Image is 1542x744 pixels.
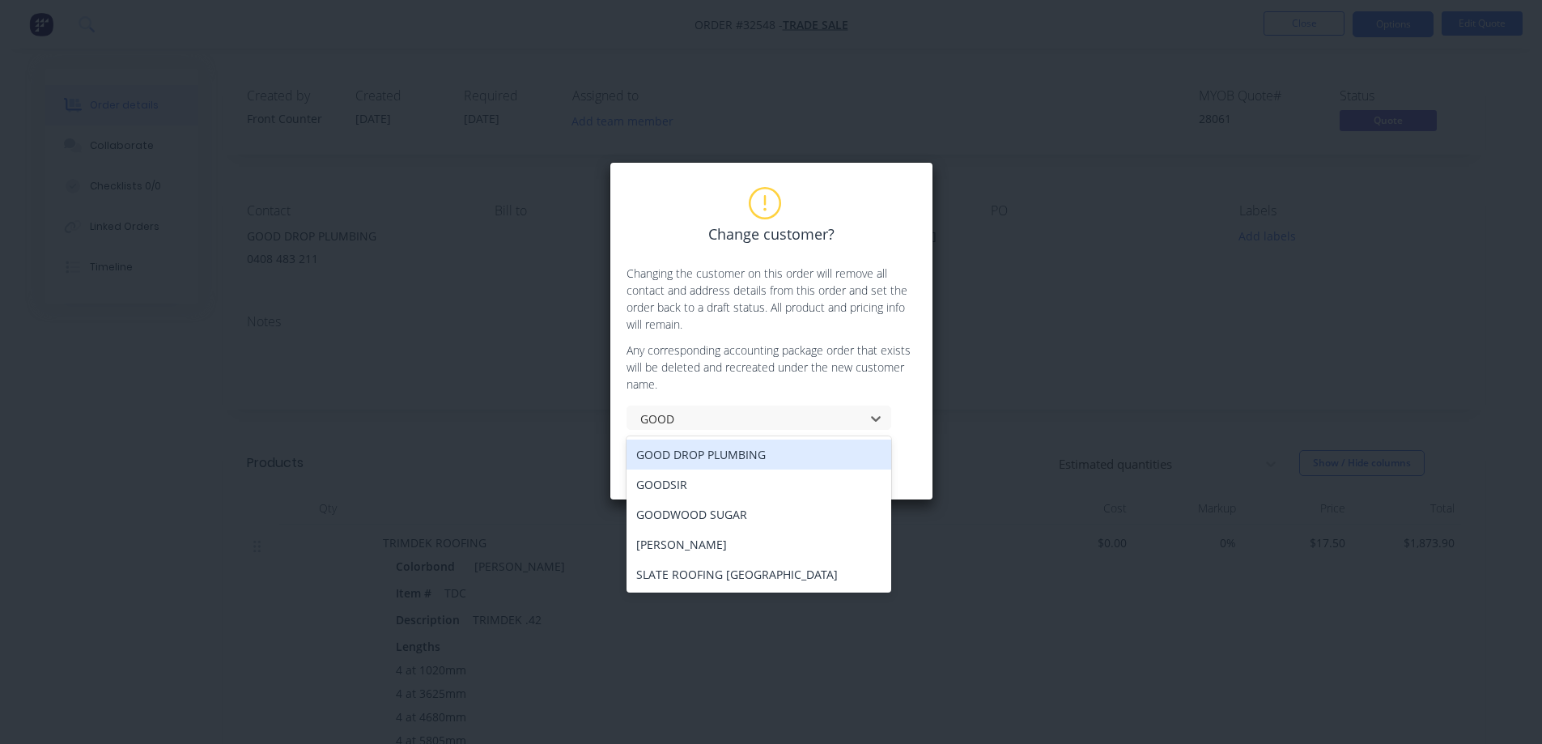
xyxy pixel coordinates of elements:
[627,470,891,500] div: GOODSIR
[708,223,835,245] span: Change customer?
[627,500,891,529] div: GOODWOOD SUGAR
[627,342,916,393] p: Any corresponding accounting package order that exists will be deleted and recreated under the ne...
[627,265,916,333] p: Changing the customer on this order will remove all contact and address details from this order a...
[627,440,891,470] div: GOOD DROP PLUMBING
[627,529,891,559] div: [PERSON_NAME]
[627,559,891,589] div: SLATE ROOFING [GEOGRAPHIC_DATA]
